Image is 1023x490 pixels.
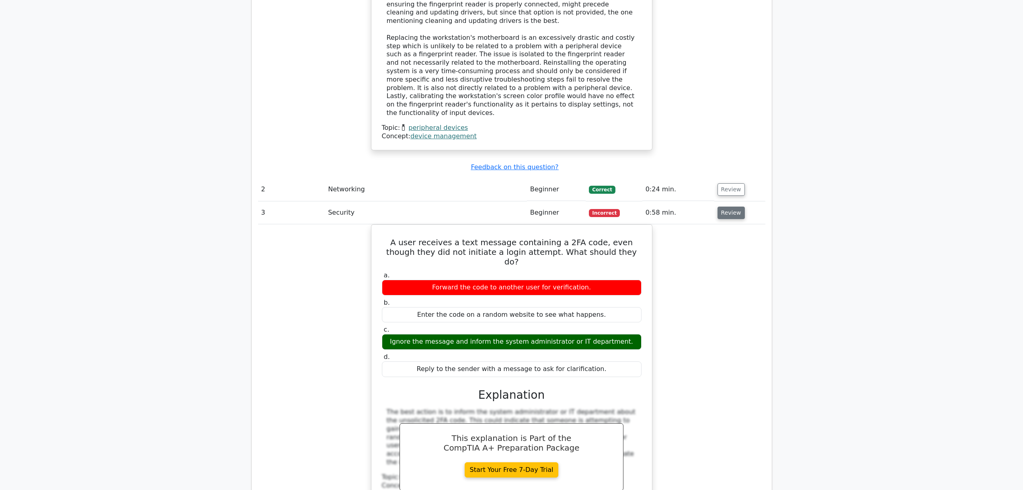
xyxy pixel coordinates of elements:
[382,124,642,132] div: Topic:
[384,271,390,279] span: a.
[465,462,559,478] a: Start Your Free 7-Day Trial
[382,280,642,295] div: Forward the code to another user for verification.
[325,178,527,201] td: Networking
[382,334,642,350] div: Ignore the message and inform the system administrator or IT department.
[384,353,390,361] span: d.
[381,238,642,267] h5: A user receives a text message containing a 2FA code, even though they did not initiate a login a...
[382,473,642,482] div: Topic:
[382,307,642,323] div: Enter the code on a random website to see what happens.
[387,388,637,402] h3: Explanation
[589,186,615,194] span: Correct
[408,124,468,131] a: peripheral devices
[325,201,527,224] td: Security
[589,209,620,217] span: Incorrect
[387,408,637,467] div: The best action is to inform the system administrator or IT department about the unsolicited 2FA ...
[258,178,325,201] td: 2
[527,178,586,201] td: Beginner
[527,201,586,224] td: Beginner
[382,132,642,141] div: Concept:
[382,482,642,490] div: Concept:
[410,132,477,140] a: device management
[718,207,745,219] button: Review
[384,299,390,306] span: b.
[471,163,558,171] a: Feedback on this question?
[384,326,390,333] span: c.
[718,183,745,196] button: Review
[642,178,714,201] td: 0:24 min.
[382,361,642,377] div: Reply to the sender with a message to ask for clarification.
[258,201,325,224] td: 3
[642,201,714,224] td: 0:58 min.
